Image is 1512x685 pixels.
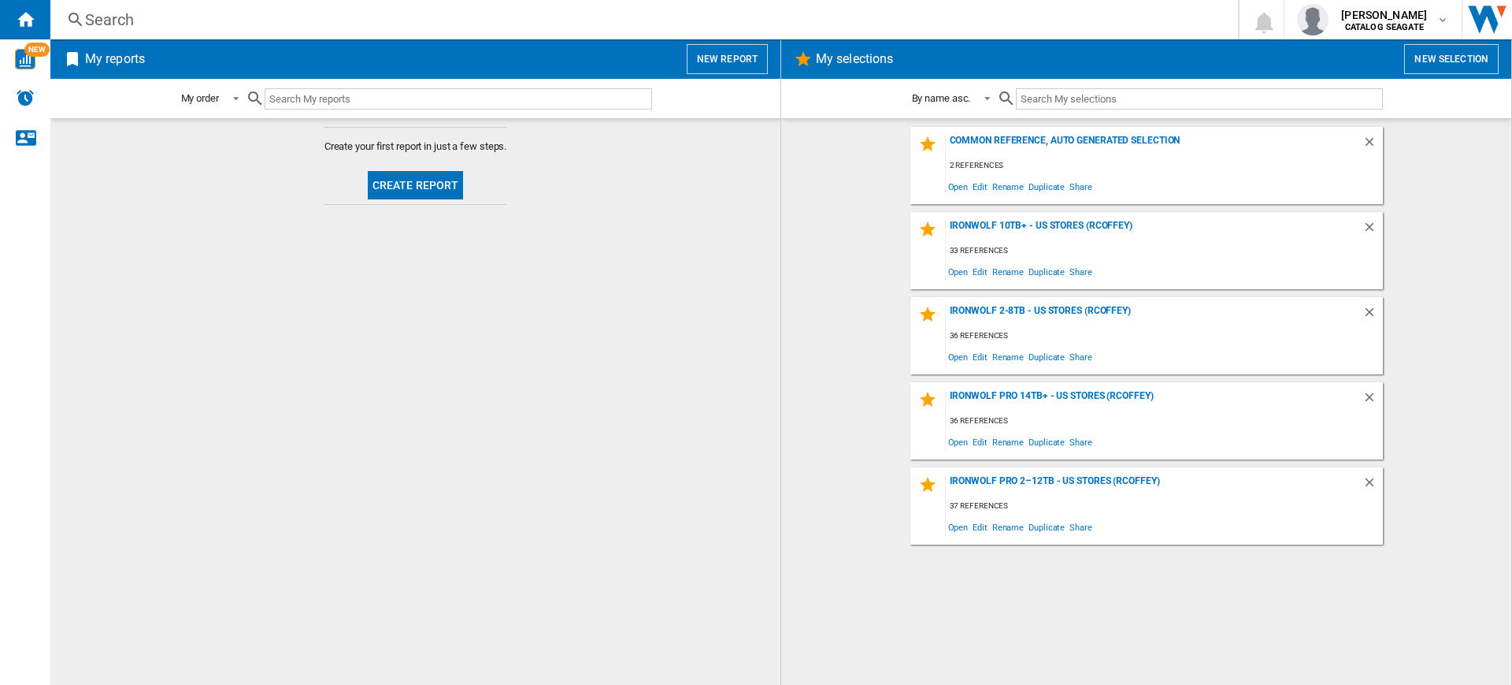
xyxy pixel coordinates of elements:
div: Delete [1362,390,1383,411]
div: IronWolf Pro 2–12TB - US Stores (rcoffey) [946,475,1362,497]
span: Create your first report in just a few steps. [324,140,507,154]
div: 2 references [946,156,1383,176]
span: Open [946,431,971,452]
b: CATALOG SEAGATE [1345,22,1424,32]
span: Edit [970,516,990,538]
div: 36 references [946,326,1383,346]
div: Delete [1362,220,1383,241]
span: Edit [970,346,990,367]
div: Common reference, auto generated selection [946,135,1362,156]
span: NEW [24,43,50,57]
div: IronWolf 2-8TB - US Stores (rcoffey) [946,305,1362,326]
span: Duplicate [1026,516,1067,538]
img: profile.jpg [1297,4,1329,35]
span: Duplicate [1026,176,1067,197]
div: 37 references [946,497,1383,516]
span: Rename [990,261,1026,282]
img: alerts-logo.svg [16,88,35,107]
div: Search [85,9,1197,31]
div: By name asc. [912,92,971,104]
span: Edit [970,431,990,452]
div: IronWolf Pro 14TB+ - US Stores (rcoffey) [946,390,1362,411]
input: Search My selections [1016,88,1382,110]
div: Delete [1362,135,1383,156]
span: Share [1067,176,1095,197]
span: [PERSON_NAME] [1341,7,1427,23]
span: Rename [990,176,1026,197]
img: wise-card.svg [15,49,35,69]
div: 36 references [946,411,1383,431]
div: Delete [1362,475,1383,497]
span: Duplicate [1026,261,1067,282]
h2: My reports [82,44,148,74]
h2: My selections [813,44,896,74]
span: Share [1067,431,1095,452]
span: Share [1067,346,1095,367]
input: Search My reports [265,88,652,110]
span: Edit [970,261,990,282]
div: IronWolf 10TB+ - US Stores (rcoffey) [946,220,1362,241]
span: Open [946,261,971,282]
span: Share [1067,516,1095,538]
span: Rename [990,516,1026,538]
span: Share [1067,261,1095,282]
span: Duplicate [1026,431,1067,452]
button: New report [687,44,768,74]
span: Open [946,516,971,538]
span: Rename [990,346,1026,367]
div: Delete [1362,305,1383,326]
span: Open [946,346,971,367]
span: Rename [990,431,1026,452]
button: Create report [368,171,464,199]
div: My order [181,92,219,104]
span: Duplicate [1026,346,1067,367]
button: New selection [1404,44,1499,74]
span: Edit [970,176,990,197]
span: Open [946,176,971,197]
div: 33 references [946,241,1383,261]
